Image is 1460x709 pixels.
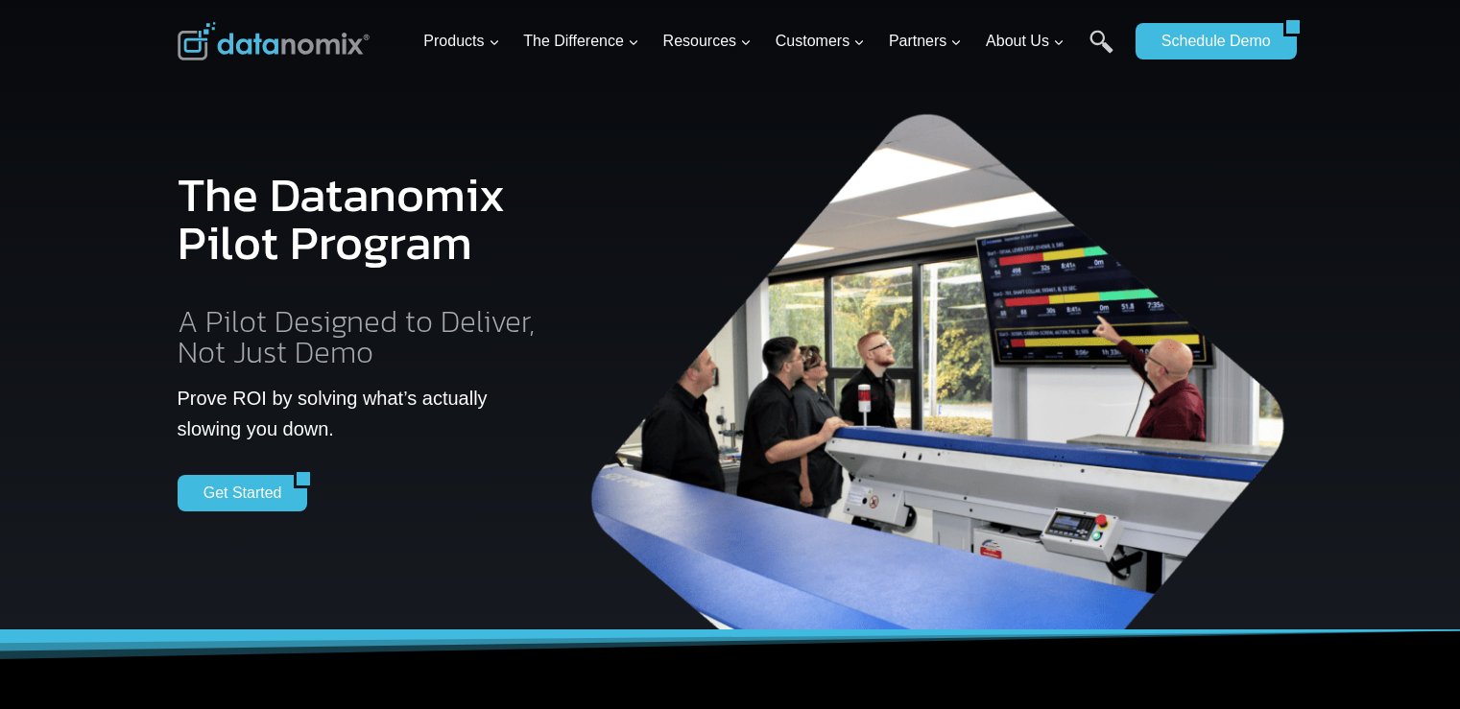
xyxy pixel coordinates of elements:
[178,306,549,367] h2: A Pilot Designed to Deliver, Not Just Demo
[663,29,752,54] span: Resources
[1136,23,1283,59] a: Schedule Demo
[178,22,370,60] img: Datanomix
[776,29,865,54] span: Customers
[523,29,639,54] span: The Difference
[889,29,962,54] span: Partners
[423,29,499,54] span: Products
[1089,30,1113,73] a: Search
[986,29,1065,54] span: About Us
[178,475,295,511] a: Get Started
[416,11,1126,73] nav: Primary Navigation
[178,155,549,282] h1: The Datanomix Pilot Program
[178,383,549,444] p: Prove ROI by solving what’s actually slowing you down.
[580,96,1300,630] img: The Datanomix Production Monitoring Pilot Program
